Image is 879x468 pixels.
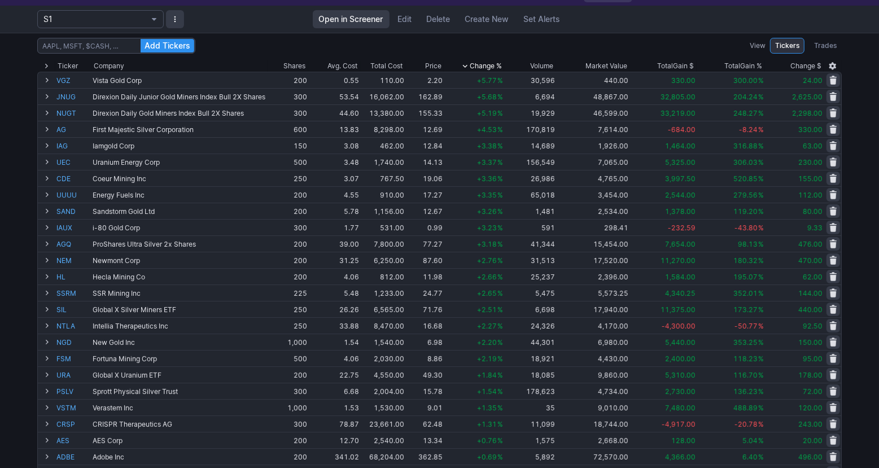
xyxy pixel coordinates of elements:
div: SSR Mining Inc [93,289,266,298]
span: % [497,224,503,232]
div: Uranium Energy Corp [93,158,266,167]
span: % [497,125,503,134]
div: Company [94,60,124,72]
span: 63.00 [803,142,823,150]
div: Avg. Cost [328,60,358,72]
td: 12.69 [405,121,444,137]
a: ADBE [56,449,90,465]
button: Portfolio [37,10,164,28]
a: Set Alerts [518,10,567,28]
td: 9,860.00 [556,366,630,383]
td: 298.41 [556,219,630,235]
a: Tickers [770,38,804,54]
td: 6,980.00 [556,334,630,350]
td: 531.00 [360,219,405,235]
div: Vista Gold Corp [93,76,266,85]
span: Total [658,60,674,72]
td: 17,940.00 [556,301,630,317]
td: 22.75 [308,366,360,383]
div: Price [425,60,441,72]
span: 112.00 [798,191,823,199]
a: NTLA [56,318,90,334]
td: 18,085 [504,366,556,383]
td: 44.60 [308,104,360,121]
td: 6,565.00 [360,301,405,317]
div: Coeur Mining Inc [93,174,266,183]
div: First Majestic Silver Corporation [93,125,266,134]
span: +3.18 [477,240,497,248]
span: % [758,125,764,134]
span: 4,340.25 [665,289,696,298]
td: 812.00 [360,268,405,285]
span: +3.23 [477,224,497,232]
td: 200 [268,235,308,252]
td: 200 [268,72,308,88]
td: 7,614.00 [556,121,630,137]
td: 53.54 [308,88,360,104]
td: 2,396.00 [556,268,630,285]
td: 19,929 [504,104,556,121]
td: 4,765.00 [556,170,630,186]
span: % [758,109,764,117]
span: -43.80 [734,224,758,232]
td: 200 [268,186,308,203]
td: 110.00 [360,72,405,88]
span: 470.00 [798,256,823,265]
td: 87.60 [405,252,444,268]
input: AAPL, MSFT, $CASH, … [37,38,195,54]
td: 250 [268,170,308,186]
td: 500 [268,154,308,170]
div: Hecla Mining Co [93,273,266,281]
td: 26.26 [308,301,360,317]
a: CDE [56,170,90,186]
div: New Gold Inc [93,338,266,347]
span: 11,375.00 [661,305,696,314]
td: 44,301 [504,334,556,350]
span: -50.77 [734,322,758,330]
a: FSM [56,351,90,366]
td: 5,475 [504,285,556,301]
span: 279.56 [733,191,758,199]
span: % [758,355,764,363]
td: 150 [268,137,308,154]
span: +2.20 [477,338,497,347]
div: ProShares Ultra Silver 2x Shares [93,240,266,248]
td: 17.27 [405,186,444,203]
td: 15,454.00 [556,235,630,252]
td: 71.76 [405,301,444,317]
span: % [758,305,764,314]
span: 330.00 [671,76,696,85]
td: 77.27 [405,235,444,252]
span: Change % [470,60,502,72]
span: 1,378.00 [665,207,696,216]
td: 0.99 [405,219,444,235]
td: 462.00 [360,137,405,154]
td: 16,062.00 [360,88,405,104]
span: % [758,224,764,232]
span: 353.25 [733,338,758,347]
span: 95.00 [803,355,823,363]
span: % [758,158,764,167]
td: 17,520.00 [556,252,630,268]
span: 7,654.00 [665,240,696,248]
td: 1,156.00 [360,203,405,219]
span: +2.19 [477,355,497,363]
span: Change $ [790,60,821,72]
td: 5.78 [308,203,360,219]
span: % [497,240,503,248]
td: 11.98 [405,268,444,285]
td: 16.68 [405,317,444,334]
td: 7,800.00 [360,235,405,252]
td: 300 [268,88,308,104]
span: 2,544.00 [665,191,696,199]
span: % [497,273,503,281]
span: +2.51 [477,305,497,314]
div: i-80 Gold Corp [93,224,266,232]
a: UUUU [56,187,90,203]
span: 33,219.00 [661,109,696,117]
span: 316.88 [733,142,758,150]
span: % [497,256,503,265]
span: Tickers [775,40,799,51]
a: CRSP [56,416,90,432]
td: 500 [268,350,308,366]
